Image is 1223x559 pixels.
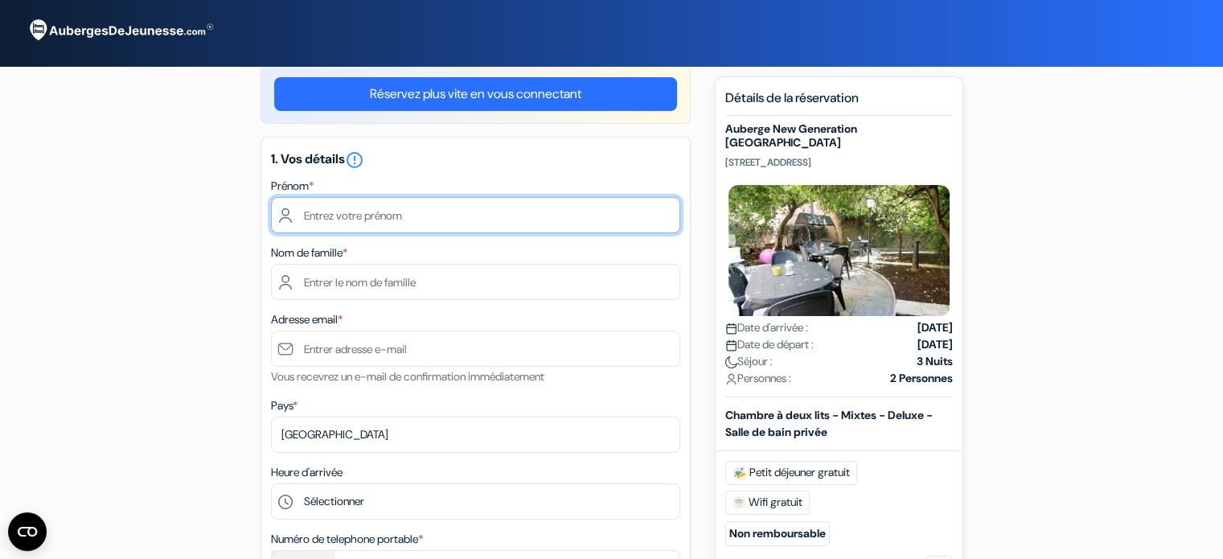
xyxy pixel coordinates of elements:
img: free_wifi.svg [733,496,745,509]
span: Date de départ : [725,336,814,353]
a: error_outline [345,150,364,167]
small: Vous recevrez un e-mail de confirmation immédiatement [271,369,544,384]
label: Pays [271,397,298,414]
span: Séjour : [725,353,773,370]
label: Heure d'arrivée [271,464,343,481]
img: AubergesDeJeunesse.com [19,9,220,52]
strong: 3 Nuits [917,353,953,370]
i: error_outline [345,150,364,170]
strong: [DATE] [917,336,953,353]
label: Nom de famille [271,245,347,261]
h5: Détails de la réservation [725,90,953,116]
img: user_icon.svg [725,373,737,385]
img: free_breakfast.svg [733,467,746,479]
p: [STREET_ADDRESS] [725,156,953,169]
h5: Auberge New Generation [GEOGRAPHIC_DATA] [725,122,953,150]
b: Chambre à deux lits - Mixtes - Deluxe - Salle de bain privée [725,408,933,439]
h5: 1. Vos détails [271,150,680,170]
strong: 2 Personnes [890,370,953,387]
label: Prénom [271,178,314,195]
input: Entrer le nom de famille [271,264,680,300]
strong: [DATE] [917,319,953,336]
input: Entrez votre prénom [271,197,680,233]
img: calendar.svg [725,339,737,351]
a: Réservez plus vite en vous connectant [274,77,677,111]
span: Personnes : [725,370,791,387]
button: CMP-Widget öffnen [8,512,47,551]
span: Petit déjeuner gratuit [725,461,857,485]
img: calendar.svg [725,323,737,335]
span: Date d'arrivée : [725,319,808,336]
span: Wifi gratuit [725,491,810,515]
label: Adresse email [271,311,343,328]
img: moon.svg [725,356,737,368]
small: Non remboursable [725,521,830,546]
label: Numéro de telephone portable [271,531,423,548]
input: Entrer adresse e-mail [271,331,680,367]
